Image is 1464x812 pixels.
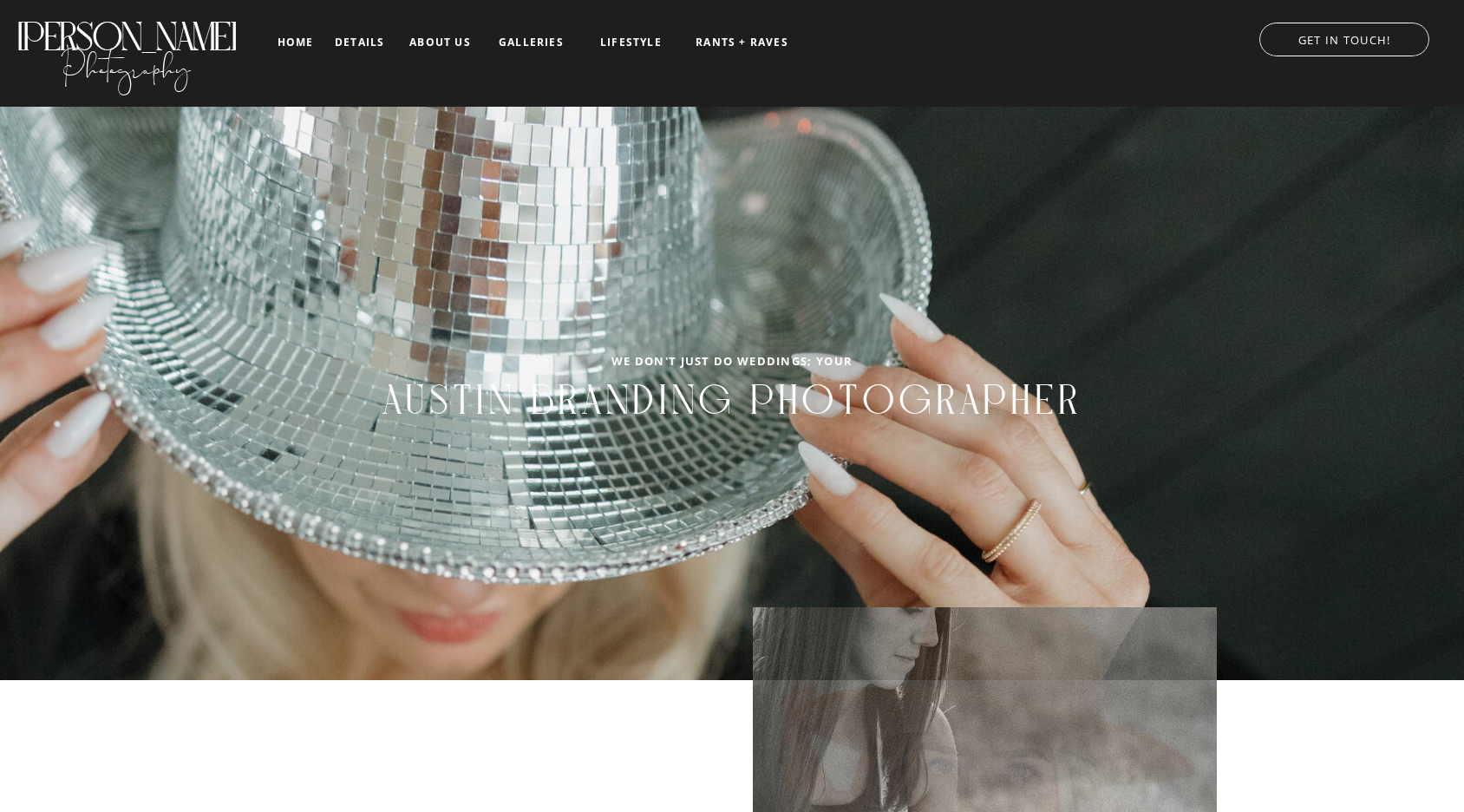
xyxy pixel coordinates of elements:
a: [PERSON_NAME] [15,14,238,43]
b: WE DON'T JUST DO WEDDINGS; your [611,353,853,369]
h1: Austin branding Photographer [326,376,1138,452]
a: details [335,36,384,47]
a: about us [404,36,476,49]
a: home [275,36,316,48]
a: galleries [495,36,567,49]
a: Photography [15,34,238,91]
a: LIFESTYLE [587,36,675,49]
a: RANTS + RAVES [694,36,790,49]
a: GET IN TOUCH! [1242,29,1447,46]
